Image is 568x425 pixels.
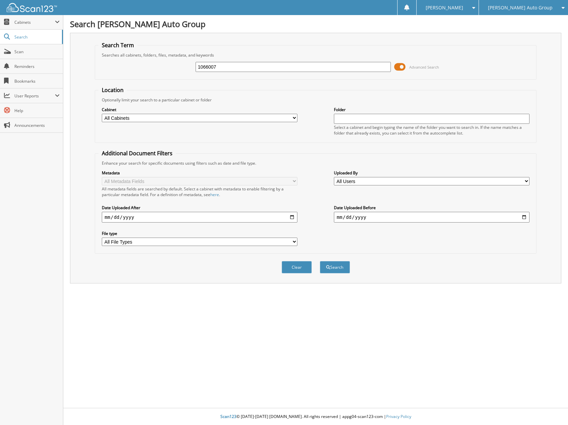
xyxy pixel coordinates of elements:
[102,212,297,223] input: start
[334,107,529,112] label: Folder
[14,34,59,40] span: Search
[14,78,60,84] span: Bookmarks
[70,18,561,29] h1: Search [PERSON_NAME] Auto Group
[14,64,60,69] span: Reminders
[102,205,297,210] label: Date Uploaded After
[98,41,137,49] legend: Search Term
[334,212,529,223] input: end
[102,170,297,176] label: Metadata
[14,19,55,25] span: Cabinets
[334,124,529,136] div: Select a cabinet and begin typing the name of the folder you want to search in. If the name match...
[14,49,60,55] span: Scan
[102,186,297,197] div: All metadata fields are searched by default. Select a cabinet with metadata to enable filtering b...
[334,170,529,176] label: Uploaded By
[7,3,57,12] img: scan123-logo-white.svg
[14,122,60,128] span: Announcements
[220,414,236,419] span: Scan123
[386,414,411,419] a: Privacy Policy
[426,6,463,10] span: [PERSON_NAME]
[334,205,529,210] label: Date Uploaded Before
[98,52,532,58] div: Searches all cabinets, folders, files, metadata, and keywords
[488,6,553,10] span: [PERSON_NAME] Auto Group
[409,65,439,70] span: Advanced Search
[102,231,297,236] label: File type
[98,97,532,103] div: Optionally limit your search to a particular cabinet or folder
[63,409,568,425] div: © [DATE]-[DATE] [DOMAIN_NAME]. All rights reserved | appg04-scan123-com |
[98,86,127,94] legend: Location
[282,261,312,273] button: Clear
[320,261,350,273] button: Search
[535,393,568,425] iframe: Chat Widget
[210,192,219,197] a: here
[14,108,60,113] span: Help
[98,150,176,157] legend: Additional Document Filters
[98,160,532,166] div: Enhance your search for specific documents using filters such as date and file type.
[14,93,55,99] span: User Reports
[102,107,297,112] label: Cabinet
